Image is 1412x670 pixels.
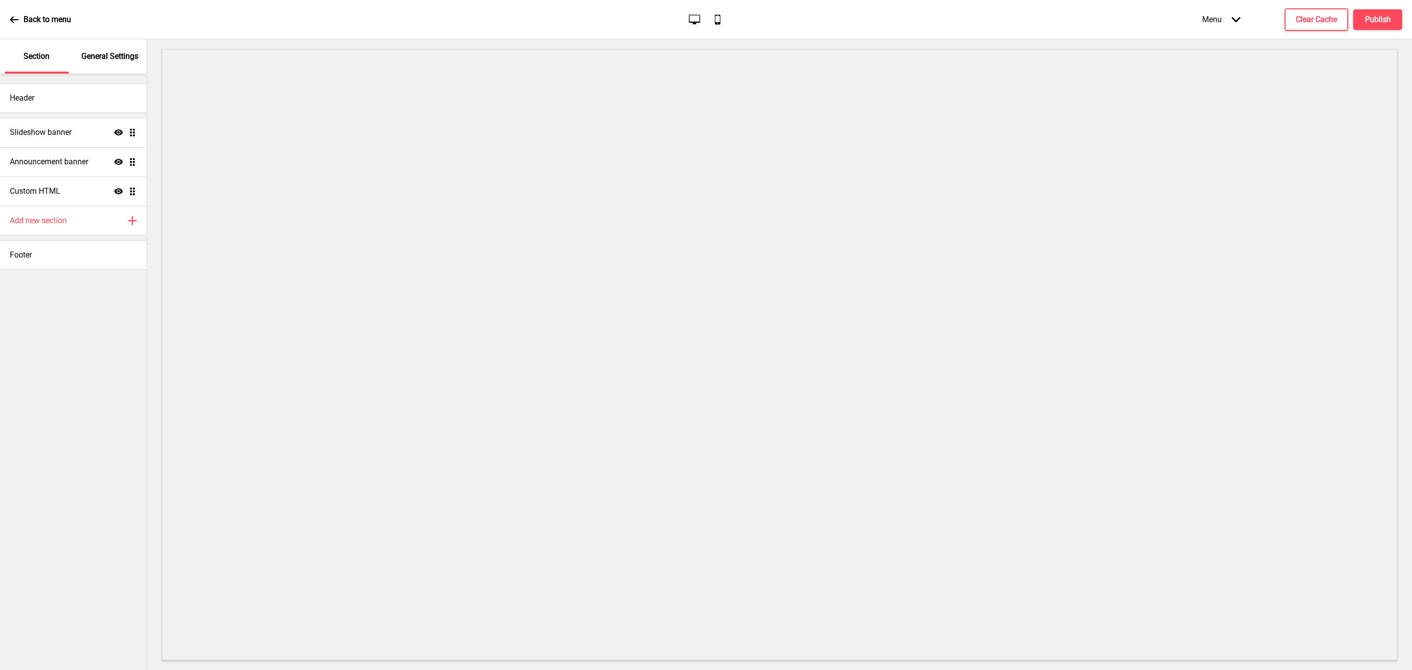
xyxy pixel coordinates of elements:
h4: Add new section [10,215,67,226]
h4: Custom HTML [10,186,60,197]
h4: Publish [1365,14,1391,25]
h4: Slideshow banner [10,127,72,138]
button: Clear Cache [1285,8,1348,31]
h4: Header [10,93,34,103]
h4: Footer [10,250,32,260]
h4: Clear Cache [1296,14,1337,25]
p: Back to menu [24,14,71,25]
h4: Announcement banner [10,156,88,167]
p: Section [24,51,50,62]
p: General Settings [81,51,138,62]
button: Publish [1353,9,1402,30]
a: Back to menu [10,6,71,33]
div: Menu [1192,5,1250,34]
